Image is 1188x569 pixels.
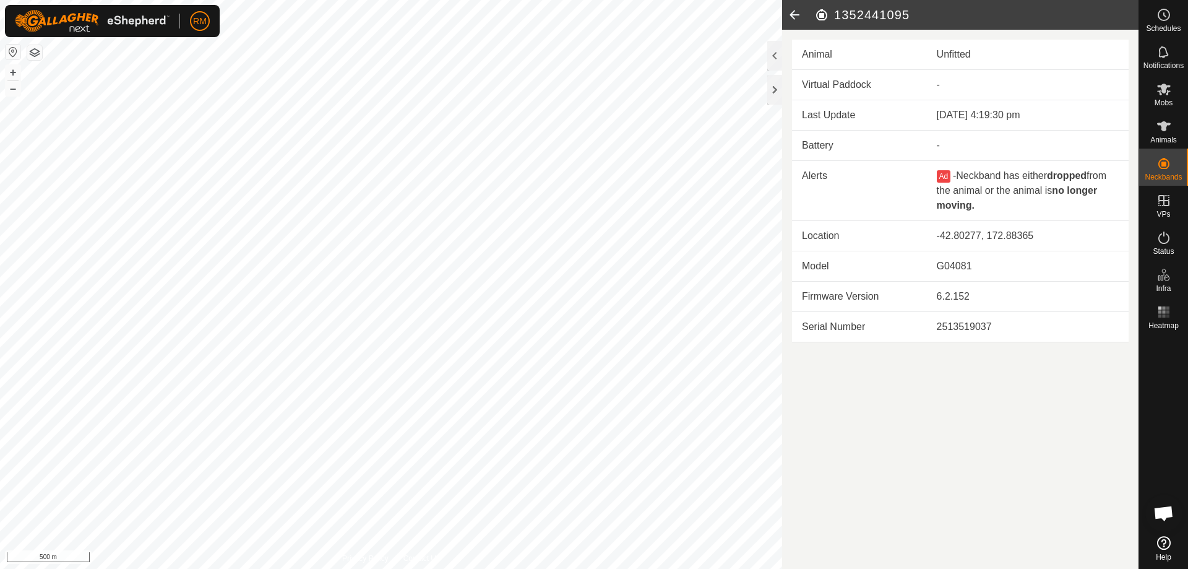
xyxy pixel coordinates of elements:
[937,170,950,183] button: Ad
[792,312,927,342] td: Serial Number
[1145,495,1182,532] div: Open chat
[27,45,42,60] button: Map Layers
[6,81,20,96] button: –
[403,553,440,564] a: Contact Us
[937,228,1119,243] div: -42.80277, 172.88365
[1156,554,1171,561] span: Help
[1156,285,1171,292] span: Infra
[792,251,927,282] td: Model
[937,138,1119,153] div: -
[1156,211,1170,218] span: VPs
[1139,531,1188,566] a: Help
[937,319,1119,334] div: 2513519037
[15,10,170,32] img: Gallagher Logo
[937,289,1119,304] div: 6.2.152
[792,282,927,312] td: Firmware Version
[792,221,927,251] td: Location
[342,553,389,564] a: Privacy Policy
[792,161,927,221] td: Alerts
[1153,248,1174,255] span: Status
[1047,170,1087,181] b: dropped
[814,7,1138,22] h2: 1352441095
[6,65,20,80] button: +
[937,170,1106,211] span: Neckband has either from the animal or the animal is
[792,131,927,161] td: Battery
[1150,136,1177,144] span: Animals
[1155,99,1173,106] span: Mobs
[1148,322,1179,329] span: Heatmap
[953,170,956,181] span: -
[937,259,1119,274] div: G04081
[792,100,927,131] td: Last Update
[792,70,927,100] td: Virtual Paddock
[1146,25,1181,32] span: Schedules
[6,45,20,59] button: Reset Map
[1143,62,1184,69] span: Notifications
[1145,173,1182,181] span: Neckbands
[792,40,927,70] td: Animal
[937,108,1119,123] div: [DATE] 4:19:30 pm
[193,15,207,28] span: RM
[937,47,1119,62] div: Unfitted
[937,79,940,90] app-display-virtual-paddock-transition: -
